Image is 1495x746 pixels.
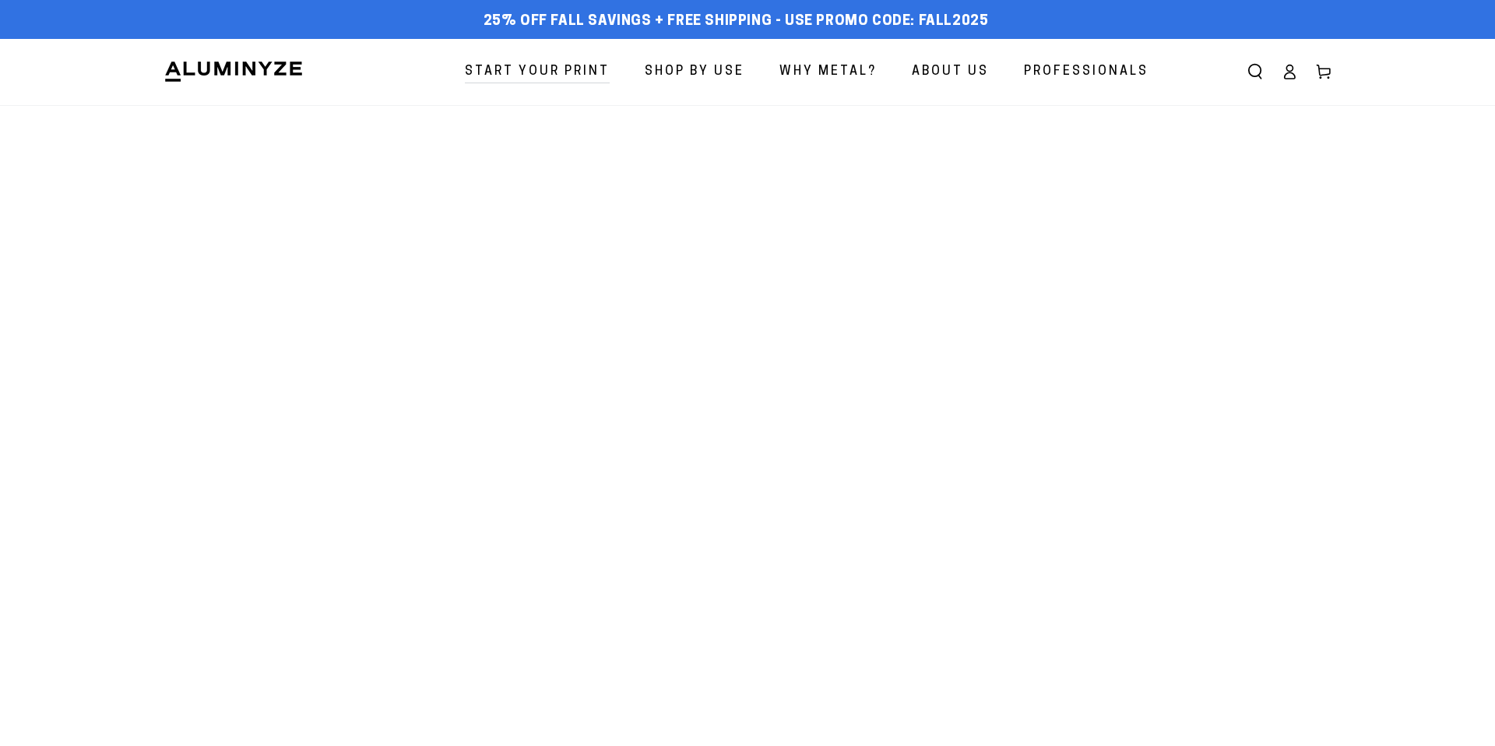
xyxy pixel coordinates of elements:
[645,61,744,83] span: Shop By Use
[900,51,1001,93] a: About Us
[484,13,989,30] span: 25% off FALL Savings + Free Shipping - Use Promo Code: FALL2025
[1238,55,1272,89] summary: Search our site
[633,51,756,93] a: Shop By Use
[779,61,877,83] span: Why Metal?
[453,51,621,93] a: Start Your Print
[768,51,888,93] a: Why Metal?
[1024,61,1149,83] span: Professionals
[1012,51,1160,93] a: Professionals
[465,61,610,83] span: Start Your Print
[912,61,989,83] span: About Us
[164,60,304,83] img: Aluminyze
